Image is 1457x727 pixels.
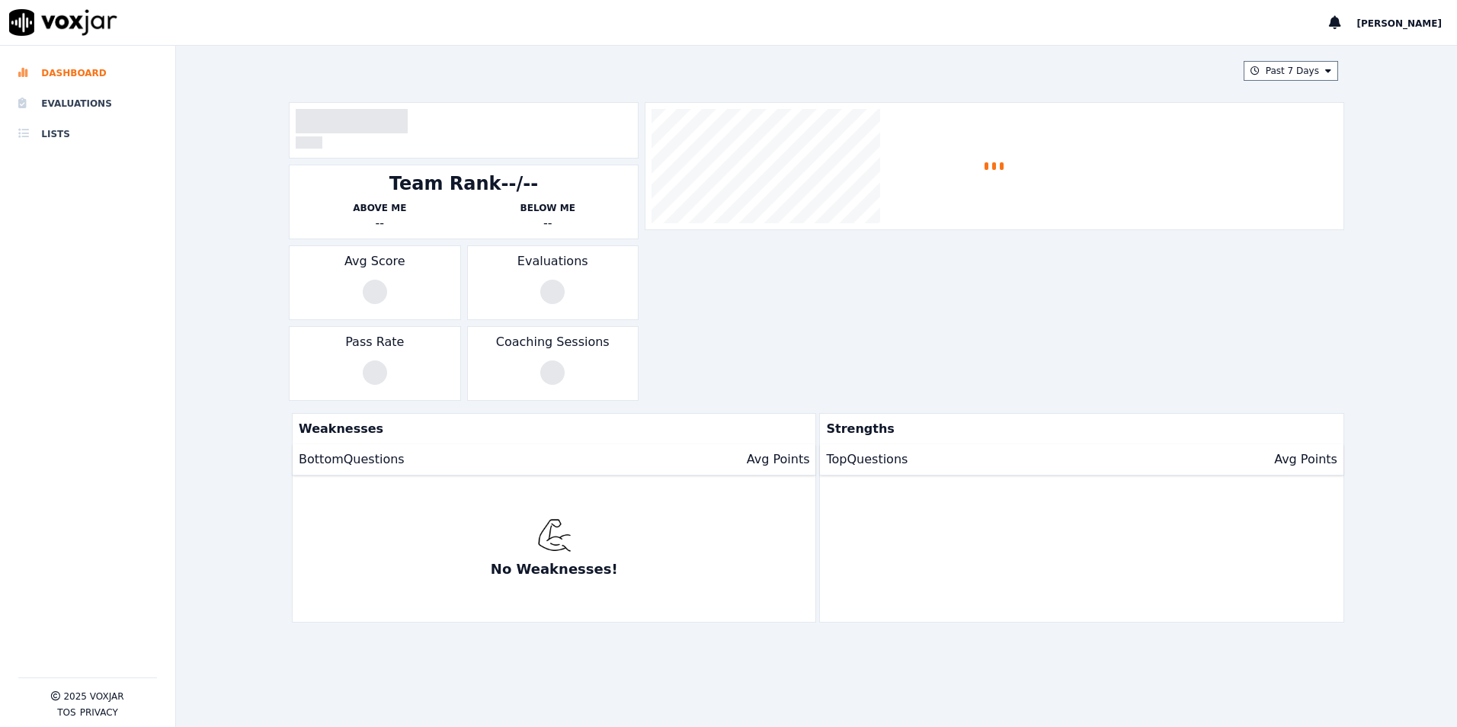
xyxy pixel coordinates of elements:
button: TOS [57,706,75,719]
p: No Weaknesses! [491,559,618,580]
div: Coaching Sessions [467,326,639,401]
p: 2025 Voxjar [63,690,123,703]
p: Strengths [820,414,1337,444]
div: Pass Rate [289,326,460,401]
button: Past 7 Days [1244,61,1338,81]
a: Lists [18,119,157,149]
a: Evaluations [18,88,157,119]
div: Avg Score [289,245,460,320]
button: [PERSON_NAME] [1356,14,1457,32]
div: Team Rank --/-- [389,171,538,196]
a: Dashboard [18,58,157,88]
p: Above Me [296,202,463,214]
p: Avg Points [747,450,810,469]
button: Privacy [80,706,118,719]
div: -- [464,214,632,232]
p: Avg Points [1274,450,1337,469]
span: [PERSON_NAME] [1356,18,1442,29]
p: Top Questions [826,450,908,469]
p: Bottom Questions [299,450,405,469]
img: voxjar logo [9,9,117,36]
p: Below Me [464,202,632,214]
img: muscle [537,518,572,552]
p: Weaknesses [293,414,809,444]
div: Evaluations [467,245,639,320]
div: -- [296,214,463,232]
